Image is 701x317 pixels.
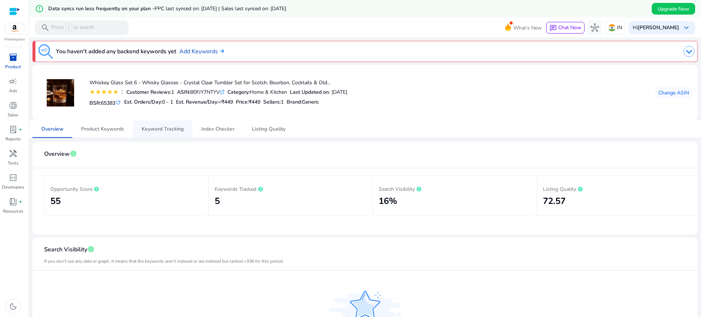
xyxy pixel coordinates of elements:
[658,5,689,13] span: Upgrade Now
[617,21,622,34] p: IN
[638,24,679,31] b: [PERSON_NAME]
[379,184,527,193] p: Search Visibility
[218,98,233,105] span: <₹449
[9,173,18,182] span: code_blocks
[5,63,21,70] p: Product
[19,200,22,203] span: fiber_manual_record
[218,49,224,53] img: arrow-right.svg
[546,22,585,34] button: chatChat Now
[379,196,527,206] h2: 16%
[50,184,199,193] p: Opportunity Score
[41,127,64,132] span: Overview
[177,88,225,96] div: B0FJY7NTYV
[655,87,692,98] button: Change ASIN
[101,100,115,107] span: 65383
[9,101,18,110] span: donut_small
[9,53,18,62] span: inventory_2
[652,3,695,15] button: Upgrade Now
[35,4,44,13] mat-icon: error_outline
[8,160,19,166] p: Tools
[2,184,24,190] p: Developers
[115,99,121,106] mat-icon: refresh
[87,246,95,253] span: info
[543,196,692,206] h2: 72.57
[590,23,599,32] span: hub
[558,24,581,31] span: Chat Now
[9,149,18,158] span: handyman
[176,99,233,105] h5: Est. Revenue/Day:
[8,112,18,118] p: Sales
[682,23,691,32] span: keyboard_arrow_down
[9,125,18,134] span: lab_profile
[608,24,616,31] img: in.svg
[5,23,24,34] img: amazon.svg
[19,128,22,131] span: fiber_manual_record
[95,89,101,95] mat-icon: star
[50,196,199,206] h2: 55
[290,88,347,96] div: : [DATE]
[44,243,87,256] span: Search Visibility
[126,89,171,96] b: Customer Reviews:
[215,184,363,193] p: Keywords Tracked
[9,302,18,311] span: dark_mode
[587,20,602,35] button: hub
[70,150,77,157] span: info
[227,89,250,96] b: Category:
[236,99,260,105] h5: Price:
[44,258,284,265] mat-card-subtitle: If you don't see any data or graph, it means that the keywords aren't indexed or are indexed but ...
[4,37,25,42] p: Marketplace
[89,89,95,95] mat-icon: star
[633,25,679,30] p: Hi
[47,79,74,107] img: 415iqgFuNrL._SS100_.jpg
[201,127,234,132] span: Index Checker
[107,89,113,95] mat-icon: star
[162,98,173,105] span: 0 - 1
[3,208,23,214] p: Resources
[658,89,689,97] span: Change ASIN
[227,88,287,96] div: Home & Kitchen
[287,98,301,105] span: Brand
[56,47,176,56] h3: You haven't added any backend keywords yet
[142,127,184,132] span: Keyword Tracking
[215,196,363,206] h2: 5
[281,98,284,105] span: 1
[124,99,173,105] h5: Est. Orders/Day:
[683,46,694,57] img: dropdown-arrow.svg
[263,99,284,105] h5: Sellers:
[81,127,124,132] span: Product Keywords
[9,77,18,86] span: campaign
[5,136,21,142] p: Reports
[9,88,17,94] p: Ads
[89,80,347,86] h4: Whiskey Glass Set 6 - Whisky Glasses - Crystal Clear Tumbler Set for Scotch, Bourbon, Cocktails &...
[48,6,286,12] h5: Data syncs run less frequently on your plan -
[119,88,123,96] div: 1
[38,44,53,59] img: keyword-tracking.svg
[249,98,260,105] span: ₹449
[287,99,319,105] h5: :
[126,88,174,96] div: 1
[44,148,70,161] span: Overview
[51,24,94,32] p: Press to search
[154,5,286,12] span: PPC last synced on: [DATE] | Sales last synced on: [DATE]
[41,23,50,32] span: search
[177,89,190,96] b: ASIN:
[549,24,557,32] span: chat
[65,24,72,32] span: /
[89,98,121,107] h5: BSR:
[302,98,319,105] span: Generic
[113,89,119,95] mat-icon: star
[9,197,18,206] span: book_4
[513,22,542,34] span: What's New
[290,89,329,96] b: Last Updated on
[179,47,224,56] a: Add Keywords
[252,127,286,132] span: Listing Quality
[101,89,107,95] mat-icon: star
[543,184,692,193] p: Listing Quality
